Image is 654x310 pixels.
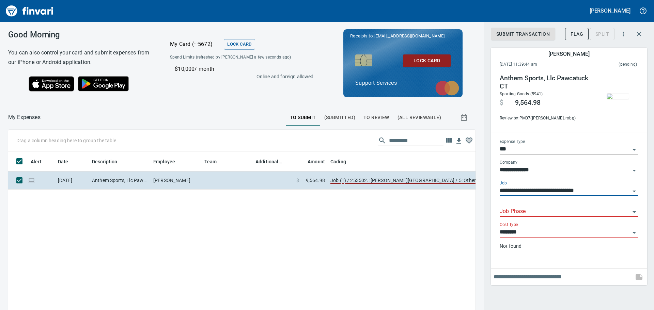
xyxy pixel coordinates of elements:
button: Column choices favorited. Click to reset to default [464,135,474,146]
img: Download on the App Store [29,76,74,92]
span: 9,564.98 [306,177,325,184]
span: Date [58,158,68,166]
button: Open [629,166,639,175]
h3: Good Morning [8,30,153,39]
p: Online and foreign allowed [165,73,313,80]
span: Submit Transaction [496,30,550,38]
p: $10,000 / month [175,65,313,73]
div: Transaction still pending, cannot split yet. It usually takes 2-3 days for a merchant to settle a... [590,31,614,36]
span: (All Reviewable) [398,113,441,122]
td: [DATE] [55,172,89,190]
span: Date [58,158,77,166]
p: Drag a column heading here to group the table [16,137,116,144]
button: Close transaction [631,26,647,42]
p: My Card (···5672) [170,40,221,48]
button: Lock Card [224,39,255,50]
span: $ [296,177,299,184]
nav: breadcrumb [8,113,41,121]
p: My Expenses [8,113,41,121]
p: Not found [500,243,638,249]
span: Online transaction [28,178,35,182]
span: Flag [571,30,583,38]
span: Additional Reviewer [255,158,282,166]
span: This charge has not been settled by the merchant yet. This usually takes a couple of days but in ... [578,61,637,68]
button: [PERSON_NAME] [588,5,632,16]
button: Show transactions within a particular date range [454,109,476,126]
span: [DATE] 11:39:44 am [500,61,578,68]
span: 9,564.98 [515,99,541,107]
button: Open [629,145,639,154]
td: Anthem Sports, Llc Pawcatuck CT [89,172,151,190]
h6: You can also control your card and submit expenses from our iPhone or Android application. [8,48,153,67]
span: Additional Reviewer [255,158,291,166]
img: mastercard.svg [432,77,463,99]
h4: Anthem Sports, Llc Pawcatuck CT [500,74,592,91]
span: This records your note into the expense [631,269,647,285]
button: Flag [565,28,589,40]
label: Cost Type [500,223,518,227]
span: Coding [330,158,346,166]
span: Coding [330,158,355,166]
button: Open [629,228,639,238]
span: [EMAIL_ADDRESS][DOMAIN_NAME] [374,33,445,39]
button: More [616,27,631,42]
span: Amount [299,158,325,166]
span: Team [204,158,217,166]
span: Employee [153,158,184,166]
span: Alert [31,158,42,166]
span: Description [92,158,126,166]
span: Alert [31,158,50,166]
span: Lock Card [408,56,445,65]
span: Review by: PM07 ([PERSON_NAME], robg) [500,115,592,122]
td: [PERSON_NAME] [151,172,202,190]
button: Lock Card [403,54,451,67]
label: Company [500,161,517,165]
span: Description [92,158,118,166]
button: Open [629,207,639,217]
span: Amount [308,158,325,166]
button: Choose columns to display [443,135,454,146]
button: Submit Transaction [491,28,555,40]
span: Lock Card [227,40,251,48]
span: $ [500,99,503,107]
h5: [PERSON_NAME] [548,50,589,58]
p: Receipts to: [350,33,456,39]
span: Sporting Goods (5941) [500,92,543,96]
td: Job (1) / 253502.: [PERSON_NAME][GEOGRAPHIC_DATA] / 5: Other [328,172,498,190]
h5: [PERSON_NAME] [590,7,630,14]
span: Spend Limits (refreshed by [PERSON_NAME] a few seconds ago) [170,54,301,61]
span: Team [204,158,226,166]
label: Expense Type [500,140,525,144]
button: Open [629,186,639,196]
img: Get it on Google Play [74,72,133,95]
span: Employee [153,158,175,166]
span: (Submitted) [324,113,355,122]
span: To Submit [290,113,316,122]
img: receipts%2Ftapani%2F2025-09-03%2FNEsw9X4wyyOGIebisYSa9hDywWp2__mwtIp1xL7hYLGEpXTUct_1.jpg [607,94,629,99]
label: Job [500,181,507,185]
p: Support Services [355,79,451,87]
span: To Review [363,113,389,122]
img: Finvari [4,3,55,19]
